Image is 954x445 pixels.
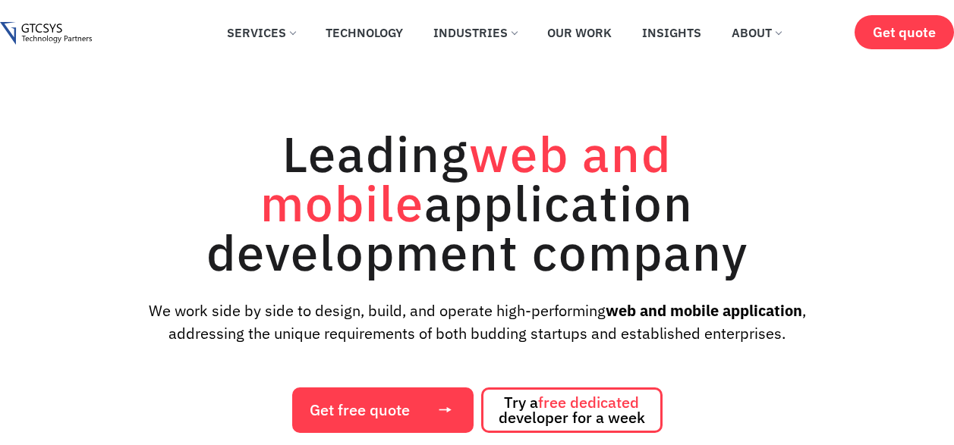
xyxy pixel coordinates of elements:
a: Get free quote [292,387,474,433]
a: Industries [422,16,528,49]
a: Services [216,16,307,49]
a: Try afree dedicated developer for a week [481,387,663,433]
h1: Leading application development company [136,129,819,277]
span: Get quote [873,24,936,40]
span: Get free quote [310,403,410,418]
span: Try a developer for a week [499,395,645,425]
a: About [720,16,792,49]
a: Technology [314,16,414,49]
strong: web and mobile application [606,300,802,321]
span: web and mobile [260,121,672,235]
a: Get quote [855,15,954,49]
a: Our Work [536,16,623,49]
p: We work side by side to design, build, and operate high-performing , addressing the unique requir... [126,299,828,345]
span: free dedicated [538,392,639,412]
a: Insights [631,16,713,49]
